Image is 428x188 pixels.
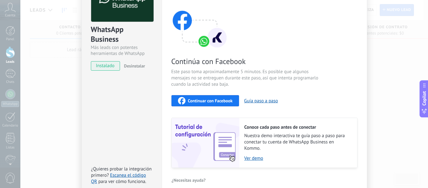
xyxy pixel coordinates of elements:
span: para ver cómo funciona. [98,179,146,185]
span: Continuar con Facebook [188,99,233,103]
span: Desinstalar [124,63,145,69]
div: Más leads con potentes herramientas de WhatsApp [91,45,153,56]
a: Ver demo [244,155,351,161]
span: ¿Necesitas ayuda? [172,178,206,182]
span: Este paso toma aproximadamente 5 minutos. Es posible que algunos mensajes no se entreguen durante... [171,69,321,88]
h2: Conoce cada paso antes de conectar [244,124,351,130]
span: Copilot [421,91,427,106]
span: Continúa con Facebook [171,56,321,66]
a: Escanea el código QR [91,172,146,185]
button: Guía paso a paso [244,98,278,104]
button: ¿Necesitas ayuda? [171,175,206,185]
button: Continuar con Facebook [171,95,239,106]
span: instalado [91,61,120,71]
span: Nuestra demo interactiva te guía paso a paso para conectar tu cuenta de WhatsApp Business en Kommo. [244,133,351,152]
div: WhatsApp Business [91,24,153,45]
button: Desinstalar [122,61,145,71]
span: ¿Quieres probar la integración primero? [91,166,152,178]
